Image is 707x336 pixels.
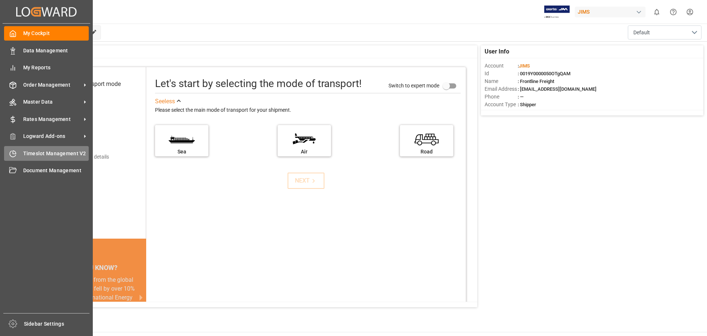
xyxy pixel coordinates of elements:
[485,101,518,108] span: Account Type
[575,7,646,17] div: JIMS
[485,77,518,85] span: Name
[485,70,518,77] span: Id
[23,132,81,140] span: Logward Add-ons
[295,176,317,185] div: NEXT
[40,260,146,276] div: DID YOU KNOW?
[281,148,327,156] div: Air
[23,115,81,123] span: Rates Management
[485,47,509,56] span: User Info
[633,29,650,37] span: Default
[518,102,536,107] span: : Shipper
[518,94,524,100] span: : —
[288,173,324,189] button: NEXT
[23,81,81,89] span: Order Management
[519,63,530,69] span: JIMS
[23,150,89,157] span: Timeslot Management V2
[518,86,597,92] span: : [EMAIL_ADDRESS][DOMAIN_NAME]
[159,148,205,156] div: Sea
[155,76,362,91] div: Let's start by selecting the mode of transport!
[49,276,137,311] div: CO2 emissions from the global transport sector fell by over 10% in [DATE] (International Energy A...
[485,85,518,93] span: Email Address
[648,4,665,20] button: show 0 new notifications
[23,64,89,72] span: My Reports
[136,276,146,320] button: next slide / item
[23,98,81,106] span: Master Data
[404,148,450,156] div: Road
[4,146,89,160] a: Timeslot Management V2
[23,167,89,174] span: Document Management
[388,82,439,88] span: Switch to expert mode
[24,320,90,328] span: Sidebar Settings
[23,47,89,55] span: Data Management
[518,63,530,69] span: :
[485,62,518,70] span: Account
[665,4,682,20] button: Help Center
[23,30,89,37] span: My Cockpit
[518,71,570,76] span: : 0019Y0000050OTgQAM
[544,6,570,18] img: Exertis%20JAM%20-%20Email%20Logo.jpg_1722504956.jpg
[628,25,701,39] button: open menu
[155,106,461,115] div: Please select the main mode of transport for your shipment.
[4,26,89,41] a: My Cockpit
[518,79,554,84] span: : Frontline Freight
[575,5,648,19] button: JIMS
[485,93,518,101] span: Phone
[4,43,89,58] a: Data Management
[155,97,175,106] div: See less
